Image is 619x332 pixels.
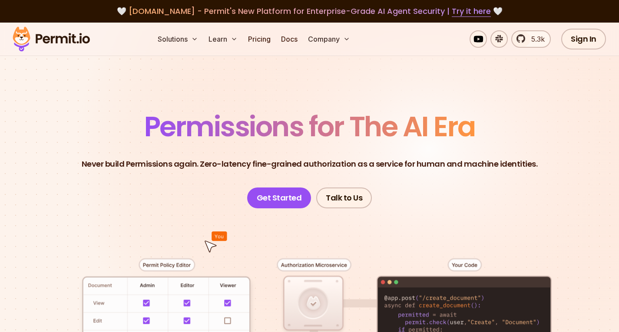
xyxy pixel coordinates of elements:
img: Permit logo [9,24,94,54]
button: Solutions [154,30,202,48]
span: [DOMAIN_NAME] - Permit's New Platform for Enterprise-Grade AI Agent Security | [129,6,491,16]
a: Docs [278,30,301,48]
span: 5.3k [526,34,545,44]
span: Permissions for The AI Era [144,107,475,146]
div: 🤍 🤍 [21,5,598,17]
a: Talk to Us [316,187,372,208]
a: Get Started [247,187,311,208]
button: Learn [205,30,241,48]
button: Company [305,30,354,48]
p: Never build Permissions again. Zero-latency fine-grained authorization as a service for human and... [82,158,538,170]
a: 5.3k [511,30,551,48]
a: Pricing [245,30,274,48]
a: Try it here [452,6,491,17]
a: Sign In [561,29,606,49]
